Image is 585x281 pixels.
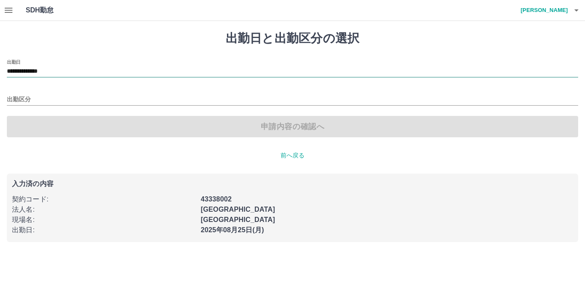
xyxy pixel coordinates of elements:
[201,226,264,234] b: 2025年08月25日(月)
[12,225,196,235] p: 出勤日 :
[12,204,196,215] p: 法人名 :
[7,31,578,46] h1: 出勤日と出勤区分の選択
[7,59,21,65] label: 出勤日
[12,215,196,225] p: 現場名 :
[7,151,578,160] p: 前へ戻る
[201,216,275,223] b: [GEOGRAPHIC_DATA]
[201,206,275,213] b: [GEOGRAPHIC_DATA]
[12,180,573,187] p: 入力済の内容
[201,195,232,203] b: 43338002
[12,194,196,204] p: 契約コード :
